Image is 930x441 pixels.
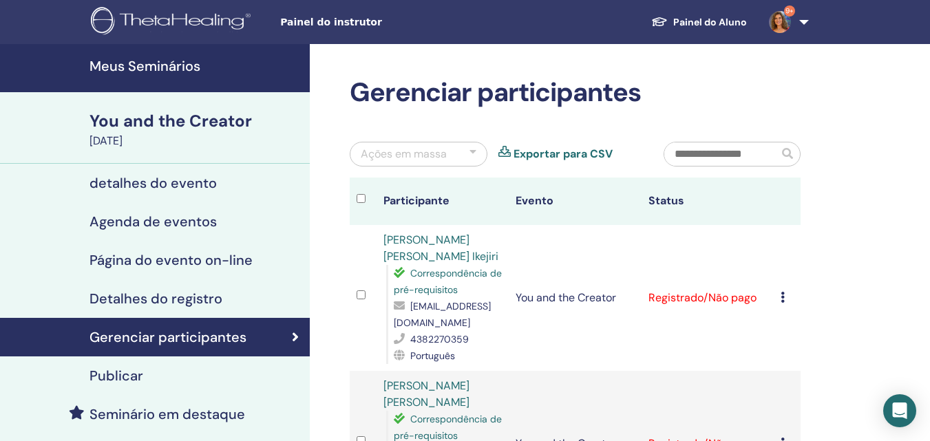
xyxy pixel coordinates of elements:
a: [PERSON_NAME] [PERSON_NAME] Ikejiri [383,233,498,263]
h4: detalhes do evento [89,175,217,191]
a: Exportar para CSV [514,146,613,162]
h4: Publicar [89,367,143,384]
a: You and the Creator[DATE] [81,109,310,149]
span: [EMAIL_ADDRESS][DOMAIN_NAME] [394,300,491,329]
img: graduation-cap-white.svg [651,16,668,28]
th: Evento [509,178,642,225]
a: [PERSON_NAME] [PERSON_NAME] [383,378,469,409]
th: Participante [377,178,509,225]
span: 4382270359 [410,333,469,345]
th: Status [642,178,774,225]
h4: Detalhes do registro [89,290,222,307]
h4: Página do evento on-line [89,252,253,268]
a: Painel do Aluno [640,10,758,35]
span: Correspondência de pré-requisitos [394,267,502,296]
h4: Gerenciar participantes [89,329,246,345]
h4: Meus Seminários [89,58,302,74]
div: [DATE] [89,133,302,149]
span: Português [410,349,455,362]
td: You and the Creator [509,225,642,371]
div: Ações em massa [361,146,447,162]
h2: Gerenciar participantes [350,77,801,109]
div: Open Intercom Messenger [883,394,916,427]
div: You and the Creator [89,109,302,133]
img: default.jpg [769,11,791,33]
span: Painel do instrutor [280,15,487,30]
img: logo.png [91,7,255,38]
span: 9+ [784,6,795,17]
h4: Seminário em destaque [89,406,245,422]
h4: Agenda de eventos [89,213,217,230]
